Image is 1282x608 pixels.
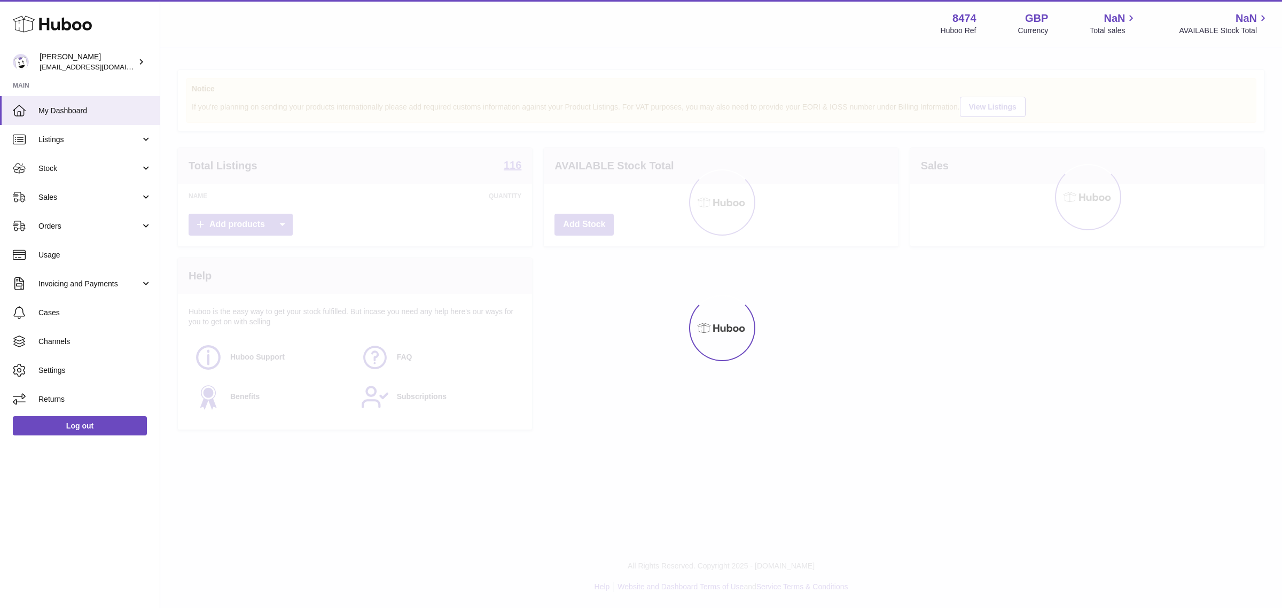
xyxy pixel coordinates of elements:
[38,192,140,202] span: Sales
[13,416,147,435] a: Log out
[38,337,152,347] span: Channels
[941,26,976,36] div: Huboo Ref
[38,135,140,145] span: Listings
[38,365,152,376] span: Settings
[38,106,152,116] span: My Dashboard
[38,279,140,289] span: Invoicing and Payments
[38,221,140,231] span: Orders
[13,54,29,70] img: internalAdmin-8474@internal.huboo.com
[1090,11,1137,36] a: NaN Total sales
[952,11,976,26] strong: 8474
[1236,11,1257,26] span: NaN
[40,63,157,71] span: [EMAIL_ADDRESS][DOMAIN_NAME]
[1018,26,1049,36] div: Currency
[1025,11,1048,26] strong: GBP
[1104,11,1125,26] span: NaN
[38,308,152,318] span: Cases
[40,52,136,72] div: [PERSON_NAME]
[1179,26,1269,36] span: AVAILABLE Stock Total
[1179,11,1269,36] a: NaN AVAILABLE Stock Total
[38,394,152,404] span: Returns
[38,163,140,174] span: Stock
[1090,26,1137,36] span: Total sales
[38,250,152,260] span: Usage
